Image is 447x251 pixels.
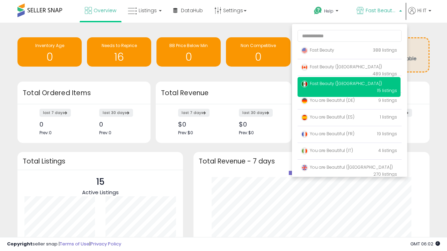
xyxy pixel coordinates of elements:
span: Fast Beauty ([GEOGRAPHIC_DATA]) [366,7,397,14]
span: 2025-09-16 06:02 GMT [410,241,440,247]
div: $0 [239,121,279,128]
span: You are Beautiful (DE) [301,97,355,103]
label: last 7 days [178,109,210,117]
h1: 0 [21,51,78,63]
img: mexico.png [301,81,308,88]
span: Prev: 0 [99,130,111,136]
span: Non Competitive [241,43,276,48]
img: spain.png [301,114,308,121]
img: usa.png [301,47,308,54]
a: Help [308,1,350,23]
span: 4 listings [378,147,397,153]
h1: 16 [90,51,148,63]
img: germany.png [301,97,308,104]
h1: 0 [229,51,287,63]
span: Listings [139,7,157,14]
span: Overview [94,7,116,14]
span: 19 listings [377,131,397,137]
span: 9 listings [378,97,397,103]
label: last 7 days [39,109,71,117]
div: 0 [99,121,138,128]
span: Inventory Age [35,43,64,48]
a: Hi IT [408,7,431,23]
label: last 30 days [99,109,133,117]
strong: Copyright [7,241,32,247]
a: Inventory Age 0 [17,37,82,67]
a: Privacy Policy [90,241,121,247]
span: 388 listings [373,47,397,53]
span: 15 listings [377,88,397,93]
img: canada.png [301,64,308,71]
span: 489 listings [373,71,397,77]
span: Fast Beauty [301,47,334,53]
h3: Total Listings [23,159,178,164]
span: Hi IT [417,7,426,14]
h3: Total Ordered Items [23,88,145,98]
span: Prev: $0 [239,130,254,136]
a: BB Price Below Min 0 [156,37,221,67]
div: $0 [178,121,218,128]
i: Get Help [314,6,322,15]
div: seller snap | | [7,241,121,248]
span: You are Beautiful (IT) [301,147,353,153]
h3: Total Revenue [161,88,286,98]
div: 0 [39,121,79,128]
span: 1 listings [380,114,397,120]
a: Terms of Use [60,241,89,247]
span: You are Beautiful (ES) [301,114,354,120]
img: italy.png [301,147,308,154]
span: You are Beautiful ([GEOGRAPHIC_DATA]) [301,164,393,170]
span: 270 listings [373,171,397,177]
span: Needs to Reprice [102,43,137,48]
h3: Total Revenue - 7 days [199,159,424,164]
h1: 0 [160,51,217,63]
span: Fast Beauty ([GEOGRAPHIC_DATA]) [301,81,382,86]
a: Non Competitive 0 [226,37,290,67]
span: Fast Beauty ([GEOGRAPHIC_DATA]) [301,64,382,70]
span: Active Listings [82,189,119,196]
span: DataHub [181,7,203,14]
span: Prev: 0 [39,130,52,136]
span: BB Price Below Min [169,43,208,48]
span: Prev: $0 [178,130,193,136]
span: You are Beautiful (FR) [301,131,354,137]
p: 15 [82,175,119,189]
span: Help [324,8,334,14]
a: Needs to Reprice 16 [87,37,151,67]
label: last 30 days [239,109,273,117]
img: france.png [301,131,308,138]
img: uk.png [301,164,308,171]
